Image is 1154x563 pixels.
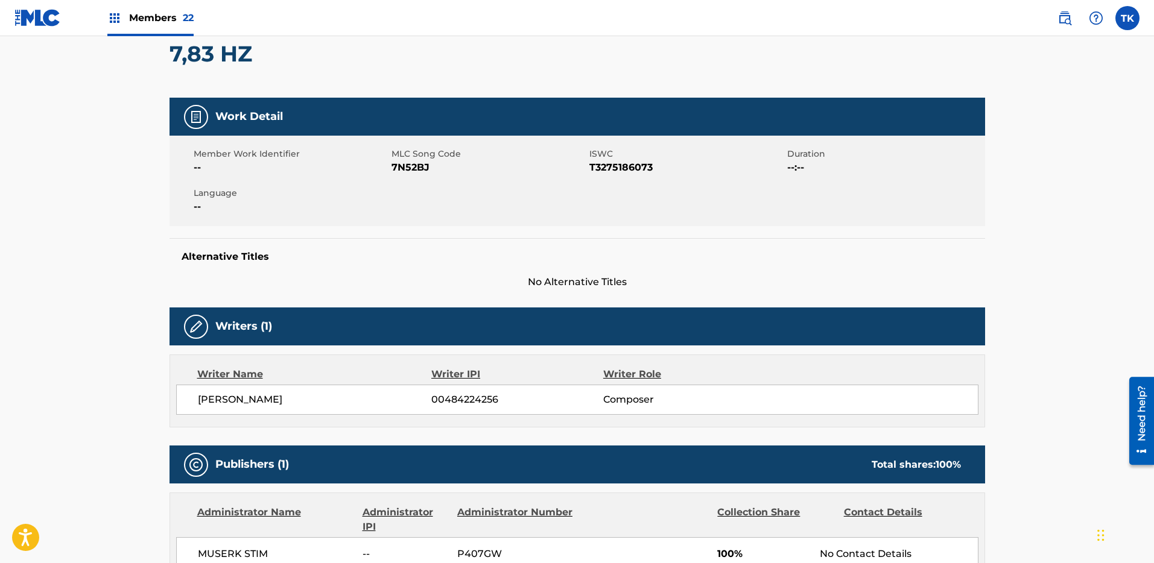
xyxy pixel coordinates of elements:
[1094,505,1154,563] iframe: Chat Widget
[198,392,432,407] span: [PERSON_NAME]
[363,547,448,561] span: --
[872,458,961,472] div: Total shares:
[392,148,586,160] span: MLC Song Code
[1084,6,1108,30] div: Help
[787,160,982,175] span: --:--
[844,505,961,534] div: Contact Details
[1120,373,1154,470] iframe: Resource Center
[1057,11,1072,25] img: search
[197,505,353,534] div: Administrator Name
[589,148,784,160] span: ISWC
[936,459,961,470] span: 100 %
[431,367,603,382] div: Writer IPI
[189,110,203,124] img: Work Detail
[107,11,122,25] img: Top Rightsholders
[787,148,982,160] span: Duration
[457,505,574,534] div: Administrator Number
[198,547,354,561] span: MUSERK STIM
[589,160,784,175] span: T3275186073
[603,392,759,407] span: Composer
[1115,6,1140,30] div: User Menu
[194,187,388,200] span: Language
[717,505,834,534] div: Collection Share
[194,160,388,175] span: --
[215,319,272,333] h5: Writers (1)
[603,367,759,382] div: Writer Role
[182,251,973,263] h5: Alternative Titles
[215,458,289,471] h5: Publishers (1)
[14,9,61,27] img: MLC Logo
[215,110,283,124] h5: Work Detail
[717,547,811,561] span: 100%
[170,40,258,68] h2: 7,83 HZ
[183,12,194,24] span: 22
[194,148,388,160] span: Member Work Identifier
[189,458,203,472] img: Publishers
[820,547,977,561] div: No Contact Details
[189,319,203,334] img: Writers
[457,547,574,561] span: P407GW
[1089,11,1103,25] img: help
[129,11,194,25] span: Members
[363,505,448,534] div: Administrator IPI
[1053,6,1077,30] a: Public Search
[170,275,985,289] span: No Alternative Titles
[197,367,432,382] div: Writer Name
[194,200,388,214] span: --
[392,160,586,175] span: 7N52BJ
[1097,517,1105,553] div: Drag
[431,392,603,407] span: 00484224256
